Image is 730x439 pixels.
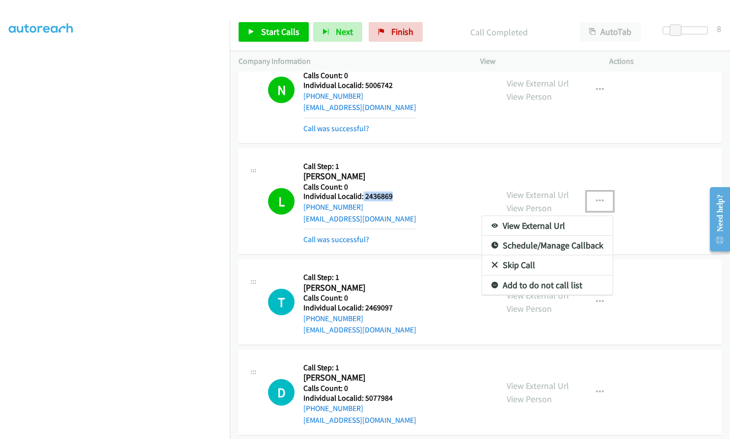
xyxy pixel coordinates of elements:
[268,379,295,406] h1: D
[268,289,295,315] h1: T
[482,216,613,236] a: View External Url
[702,180,730,258] iframe: Resource Center
[482,236,613,255] a: Schedule/Manage Callback
[268,379,295,406] div: The call is yet to be attempted
[482,255,613,275] a: Skip Call
[268,289,295,315] div: The call is yet to be attempted
[482,275,613,295] a: Add to do not call list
